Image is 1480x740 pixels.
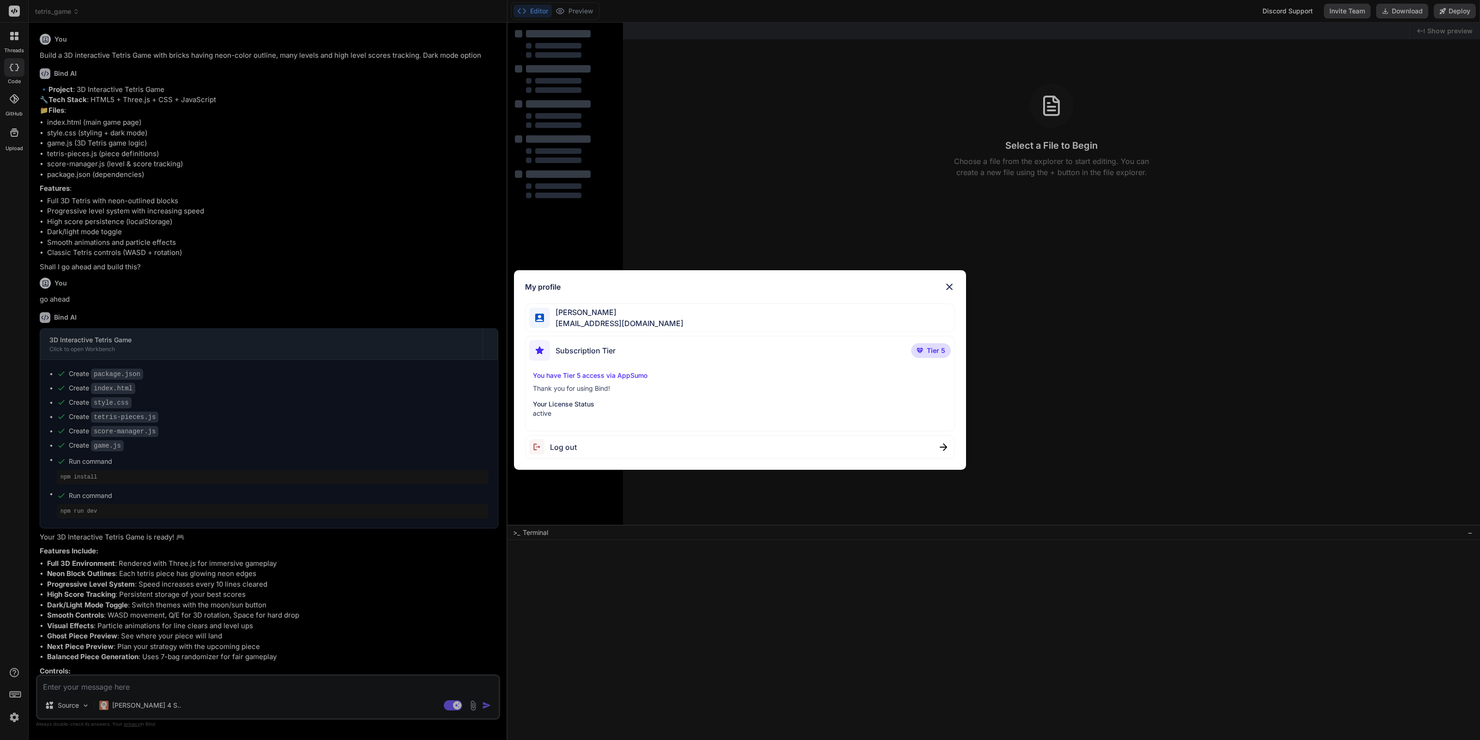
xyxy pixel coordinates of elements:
p: You have Tier 5 access via AppSumo [533,371,947,380]
img: subscription [529,340,550,361]
span: Subscription Tier [556,345,616,356]
span: [EMAIL_ADDRESS][DOMAIN_NAME] [550,318,683,329]
p: active [533,409,947,418]
img: premium [917,348,923,353]
img: close [944,281,955,292]
img: profile [535,314,544,322]
img: close [940,443,947,451]
h1: My profile [525,281,561,292]
span: Tier 5 [927,346,945,355]
img: logout [529,439,550,455]
span: [PERSON_NAME] [550,307,683,318]
p: Thank you for using Bind! [533,384,947,393]
p: Your License Status [533,400,947,409]
span: Log out [550,442,577,453]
